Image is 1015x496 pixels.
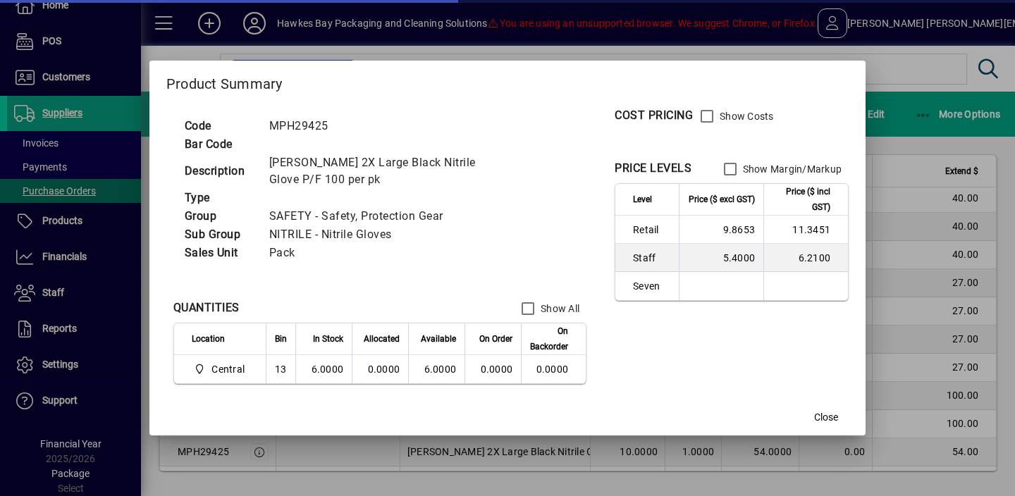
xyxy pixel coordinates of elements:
td: MPH29425 [262,117,519,135]
td: 6.2100 [763,244,848,272]
td: 11.3451 [763,216,848,244]
td: Group [178,207,262,225]
h2: Product Summary [149,61,866,101]
span: Price ($ excl GST) [689,192,755,207]
td: Sub Group [178,225,262,244]
td: 6.0000 [408,355,465,383]
span: Level [633,192,652,207]
label: Show Margin/Markup [740,162,842,176]
td: Type [178,189,262,207]
span: Close [814,410,838,425]
span: Bin [275,331,287,347]
span: 0.0000 [481,364,513,375]
span: On Order [479,331,512,347]
td: 0.0000 [352,355,408,383]
button: Close [804,404,849,430]
td: Description [178,154,262,189]
span: Allocated [364,331,400,347]
span: Staff [633,251,670,265]
td: Bar Code [178,135,262,154]
span: Central [211,362,245,376]
td: 13 [266,355,295,383]
td: NITRILE - Nitrile Gloves [262,225,519,244]
td: Code [178,117,262,135]
label: Show Costs [717,109,774,123]
span: Location [192,331,225,347]
td: 9.8653 [679,216,763,244]
td: Sales Unit [178,244,262,262]
span: Seven [633,279,670,293]
span: Available [421,331,456,347]
span: On Backorder [530,323,568,354]
td: 5.4000 [679,244,763,272]
div: COST PRICING [615,107,693,124]
td: [PERSON_NAME] 2X Large Black Nitrile Glove P/F 100 per pk [262,154,519,189]
span: Central [192,361,250,378]
td: Pack [262,244,519,262]
div: QUANTITIES [173,299,240,316]
td: SAFETY - Safety, Protection Gear [262,207,519,225]
span: Retail [633,223,670,237]
td: 6.0000 [295,355,352,383]
label: Show All [538,302,579,316]
td: 0.0000 [521,355,586,383]
span: Price ($ incl GST) [773,184,830,215]
span: In Stock [313,331,343,347]
div: PRICE LEVELS [615,160,691,177]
